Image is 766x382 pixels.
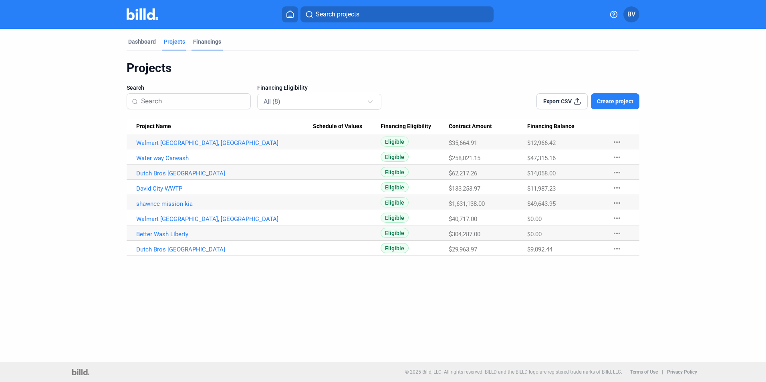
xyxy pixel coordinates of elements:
div: Financings [193,38,221,46]
span: $29,963.97 [449,246,477,253]
div: Financing Balance [527,123,604,130]
span: $133,253.97 [449,185,480,192]
div: Projects [127,60,639,76]
span: $9,092.44 [527,246,552,253]
mat-icon: more_horiz [612,244,622,253]
mat-select-trigger: All (8) [264,98,280,105]
span: Eligible [381,213,409,223]
mat-icon: more_horiz [612,213,622,223]
span: $258,021.15 [449,155,480,162]
span: Eligible [381,152,409,162]
button: BV [623,6,639,22]
span: $0.00 [527,215,542,223]
div: Dashboard [128,38,156,46]
a: Better Wash Liberty [136,231,313,238]
a: Walmart [GEOGRAPHIC_DATA], [GEOGRAPHIC_DATA] [136,139,313,147]
button: Create project [591,93,639,109]
a: Water way Carwash [136,155,313,162]
button: Search projects [300,6,494,22]
mat-icon: more_horiz [612,168,622,177]
mat-icon: more_horiz [612,183,622,193]
mat-icon: more_horiz [612,198,622,208]
div: Financing Eligibility [381,123,449,130]
span: Eligible [381,167,409,177]
a: Dutch Bros [GEOGRAPHIC_DATA] [136,170,313,177]
input: Search [141,93,246,110]
span: $47,315.16 [527,155,556,162]
span: $35,664.91 [449,139,477,147]
mat-icon: more_horiz [612,229,622,238]
span: $304,287.00 [449,231,480,238]
span: Eligible [381,197,409,207]
a: Walmart [GEOGRAPHIC_DATA], [GEOGRAPHIC_DATA] [136,215,313,223]
span: $0.00 [527,231,542,238]
span: Contract Amount [449,123,492,130]
span: $1,631,138.00 [449,200,485,207]
mat-icon: more_horiz [612,137,622,147]
a: David City WWTP [136,185,313,192]
span: Export CSV [543,97,572,105]
span: Project Name [136,123,171,130]
button: Export CSV [536,93,588,109]
div: Projects [164,38,185,46]
span: $40,717.00 [449,215,477,223]
span: Search projects [316,10,359,19]
img: logo [72,369,89,375]
p: | [662,369,663,375]
span: $12,966.42 [527,139,556,147]
span: Schedule of Values [313,123,362,130]
span: Eligible [381,243,409,253]
div: Schedule of Values [313,123,381,130]
a: shawnee mission kia [136,200,313,207]
span: Financing Eligibility [257,84,308,92]
div: Contract Amount [449,123,527,130]
a: Dutch Bros [GEOGRAPHIC_DATA] [136,246,313,253]
span: Create project [597,97,633,105]
span: Search [127,84,144,92]
mat-icon: more_horiz [612,153,622,162]
p: © 2025 Billd, LLC. All rights reserved. BILLD and the BILLD logo are registered trademarks of Bil... [405,369,622,375]
span: BV [627,10,635,19]
span: $14,058.00 [527,170,556,177]
span: Financing Eligibility [381,123,431,130]
b: Privacy Policy [667,369,697,375]
div: Project Name [136,123,313,130]
span: $62,217.26 [449,170,477,177]
img: Billd Company Logo [127,8,158,20]
span: Financing Balance [527,123,574,130]
span: $11,987.23 [527,185,556,192]
span: Eligible [381,137,409,147]
span: $49,643.95 [527,200,556,207]
b: Terms of Use [630,369,658,375]
span: Eligible [381,182,409,192]
span: Eligible [381,228,409,238]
